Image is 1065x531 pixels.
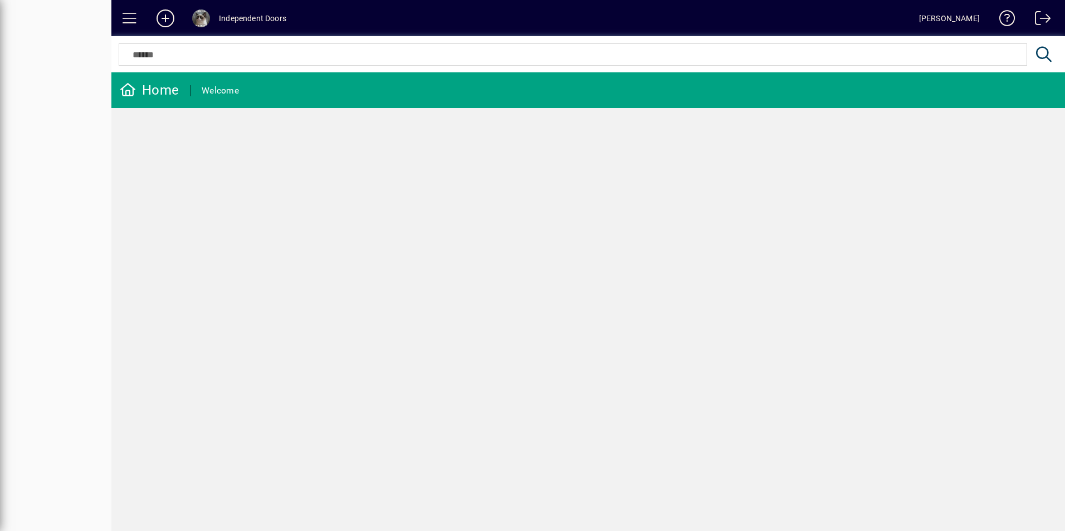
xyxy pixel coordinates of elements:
a: Logout [1027,2,1051,38]
div: Home [120,81,179,99]
div: Independent Doors [219,9,286,27]
div: Welcome [202,82,239,100]
a: Knowledge Base [991,2,1015,38]
button: Profile [183,8,219,28]
button: Add [148,8,183,28]
div: [PERSON_NAME] [919,9,980,27]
